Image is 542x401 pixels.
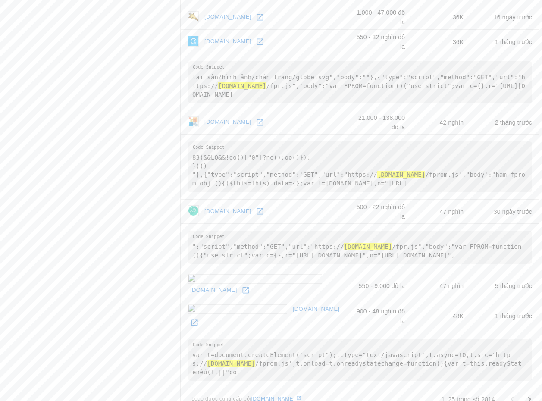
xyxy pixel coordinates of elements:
font: [DOMAIN_NAME] [204,208,251,214]
font: 2 tháng trước [495,119,532,126]
font: 500 - 22 nghìn đô la [357,204,405,220]
font: 48K [453,313,464,320]
a: Mở devontechnologies.com trong cửa sổ mới [254,205,266,218]
a: Mở clockify.me trong cửa sổ mới [254,35,266,48]
font: [DOMAIN_NAME] [204,38,251,44]
font: [DOMAIN_NAME] [377,171,426,178]
img: biểu tượng devontechnologies.com [188,205,199,216]
a: Mở recapture.io trong cửa sổ mới [188,316,201,329]
font: /fpr.js","body":"var FPROM=function(){"use strict";var c={},r="[URL][DOMAIN_NAME] [192,82,525,98]
font: var t=document.createElement("script");t.type="text/javascript",t.async=!0,t.src='https:// [192,351,511,367]
img: biểu tượng clockify.me [188,36,199,47]
a: Mở rontar.com trong cửa sổ mới [254,116,266,129]
font: 83)&&LQ&&!qo()["0"]?no():oo()}); [192,154,311,161]
a: [DOMAIN_NAME] [291,303,342,316]
font: 47 nghìn [440,282,464,289]
a: Mở thebrowser.com trong cửa sổ mới [254,11,266,24]
img: biểu tượng thebrowser.com [188,11,199,22]
font: 47 nghìn [440,208,464,215]
a: Mở momentumdash.com trong cửa sổ mới [239,284,252,297]
font: 900 - 48 nghìn đô la [357,308,405,324]
img: biểu tượng momentumdash.com [188,274,322,284]
font: /fprom.js',t.onload=t.onreadystatechange=function(){var t=this.readyState [192,360,522,376]
a: [DOMAIN_NAME] [202,35,254,48]
font: 36K [453,39,464,46]
font: [DOMAIN_NAME] [218,82,266,89]
img: biểu tượng recapture.io [188,304,287,314]
font: 550 - 32 nghìn đô la [357,34,405,50]
font: tài sản/hình ảnh/chân trang/globe.svg","body":""},{"type":"script","method":"GET","url":"https:// [192,74,525,89]
a: [DOMAIN_NAME] [202,205,254,218]
font: [DOMAIN_NAME] [293,306,340,312]
font: [DOMAIN_NAME] [190,287,237,293]
font: "},{"type":"script","method":"GET","url":"https:// [192,171,377,178]
font: 36K [453,14,464,21]
font: 550 - 9.000 đô la [359,282,405,289]
font: })() [192,163,207,169]
a: [DOMAIN_NAME] [202,116,254,129]
img: biểu tượng rontar.com [188,116,199,127]
font: 30 ngày trước [494,208,532,215]
font: 5 tháng trước [495,282,532,289]
a: [DOMAIN_NAME] [188,284,239,297]
font: 1.000 - 47.000 đô la [357,9,405,26]
a: [DOMAIN_NAME] [202,10,254,24]
font: [DOMAIN_NAME] [344,243,392,250]
font: 1 tháng trước [495,313,532,320]
font: [DOMAIN_NAME] [207,360,255,367]
font: nếu(!t||"co [196,369,237,376]
font: ":"script","method":"GET","url":"https:// [192,243,344,250]
font: 16 ngày trước [494,14,532,21]
font: 1 tháng trước [495,39,532,46]
font: [DOMAIN_NAME] [204,13,251,20]
font: 42 nghìn [440,119,464,126]
font: [DOMAIN_NAME] [204,119,251,125]
font: 21.000 - 138.000 đô la [358,114,405,131]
